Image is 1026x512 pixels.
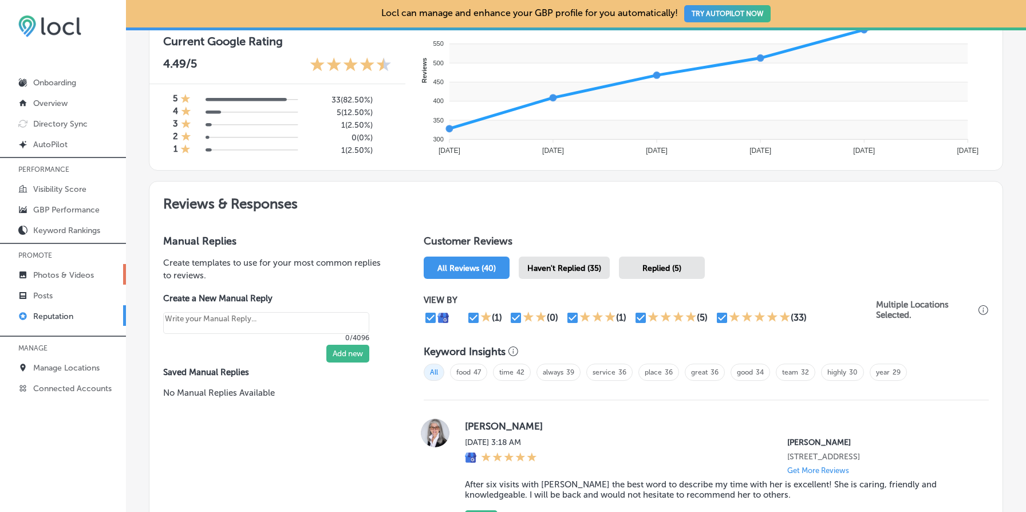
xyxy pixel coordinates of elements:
div: (5) [697,312,708,323]
p: VIEW BY [424,295,876,305]
div: 4 Stars [648,311,697,325]
label: Saved Manual Replies [163,367,387,377]
p: AutoPilot [33,140,68,149]
a: time [499,368,514,376]
p: 111 S 12th St Suite A [787,452,970,462]
p: Get More Reviews [787,466,849,475]
p: Onboarding [33,78,76,88]
div: 1 Star [180,93,191,106]
label: [PERSON_NAME] [465,420,970,432]
p: GBP Performance [33,205,100,215]
p: 0/4096 [163,334,369,342]
blockquote: After six visits with [PERSON_NAME] the best word to describe my time with her is excellent! She ... [465,479,970,500]
p: No Manual Replies Available [163,387,387,399]
h4: 4 [173,106,178,119]
tspan: 450 [433,78,444,85]
textarea: Create your Quick Reply [163,312,369,334]
tspan: 400 [433,97,444,104]
div: 3 Stars [579,311,616,325]
h5: 1 ( 2.50% ) [307,145,373,155]
h4: 3 [173,119,178,131]
div: 1 Star [181,106,191,119]
a: always [543,368,563,376]
label: [DATE] 3:18 AM [465,438,537,447]
h5: 0 ( 0% ) [307,133,373,143]
p: 4.49 /5 [163,57,197,74]
tspan: [DATE] [439,147,460,155]
h3: Keyword Insights [424,345,506,358]
h5: 5 ( 12.50% ) [307,108,373,117]
div: 5 Stars [481,452,537,464]
button: TRY AUTOPILOT NOW [684,5,771,22]
tspan: 550 [433,40,444,47]
label: Create a New Manual Reply [163,293,369,304]
h5: 1 ( 2.50% ) [307,120,373,130]
a: year [876,368,890,376]
a: 32 [801,368,809,376]
div: 1 Star [181,119,191,131]
span: All Reviews (40) [437,263,496,273]
h2: Reviews & Responses [149,182,1003,221]
tspan: [DATE] [957,147,978,155]
a: 47 [473,368,481,376]
button: Add new [326,345,369,363]
a: 30 [849,368,858,376]
p: Multiple Locations Selected. [876,300,976,320]
tspan: 500 [433,60,444,66]
h4: 1 [173,144,177,156]
p: Overview [33,99,68,108]
p: Create templates to use for your most common replies to reviews. [163,257,387,282]
a: 34 [756,368,764,376]
tspan: [DATE] [749,147,771,155]
a: 42 [516,368,524,376]
p: Visibility Score [33,184,86,194]
a: 36 [618,368,626,376]
tspan: 350 [433,117,444,124]
img: 6efc1275baa40be7c98c3b36c6bfde44.png [18,15,81,37]
div: (33) [791,312,807,323]
a: highly [827,368,846,376]
h3: Current Google Rating [163,34,392,48]
span: Replied (5) [642,263,681,273]
a: 36 [665,368,673,376]
a: place [645,368,662,376]
p: Connected Accounts [33,384,112,393]
p: Keyword Rankings [33,226,100,235]
p: Chinn GYN [787,438,970,447]
p: Photos & Videos [33,270,94,280]
span: All [424,364,444,381]
p: Posts [33,291,53,301]
a: good [737,368,753,376]
h3: Manual Replies [163,235,387,247]
tspan: [DATE] [646,147,668,155]
tspan: [DATE] [542,147,564,155]
div: 1 Star [480,311,492,325]
a: 39 [566,368,574,376]
div: (1) [492,312,502,323]
div: 5 Stars [729,311,791,325]
div: 4.49 Stars [310,57,392,74]
h4: 5 [173,93,177,106]
p: Manage Locations [33,363,100,373]
text: Reviews [421,58,428,83]
a: food [456,368,471,376]
tspan: 300 [433,136,444,143]
div: (1) [616,312,626,323]
div: 2 Stars [523,311,547,325]
a: team [782,368,798,376]
p: Directory Sync [33,119,88,129]
div: 1 Star [180,144,191,156]
div: 1 Star [181,131,191,144]
p: Reputation [33,312,73,321]
tspan: [DATE] [853,147,875,155]
span: Haven't Replied (35) [527,263,601,273]
h4: 2 [173,131,178,144]
div: (0) [547,312,558,323]
a: service [593,368,615,376]
h5: 33 ( 82.50% ) [307,95,373,105]
a: 36 [711,368,719,376]
h1: Customer Reviews [424,235,989,252]
a: great [691,368,708,376]
a: 29 [893,368,901,376]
